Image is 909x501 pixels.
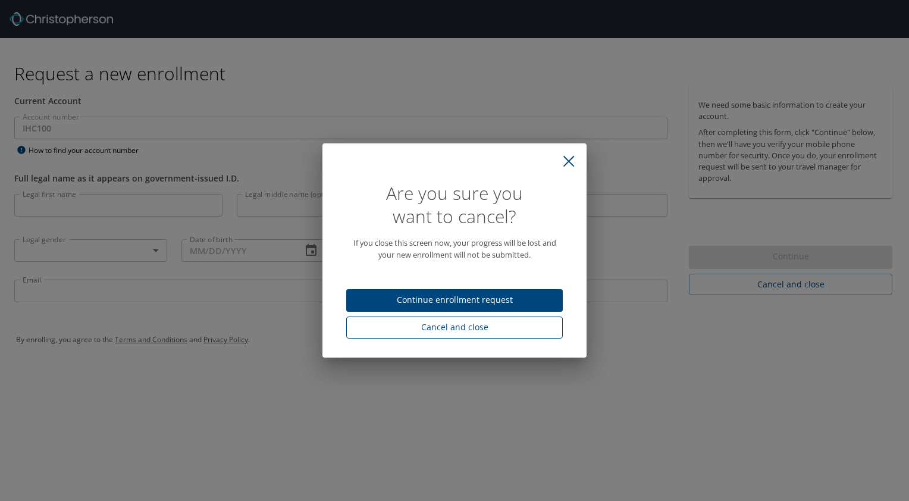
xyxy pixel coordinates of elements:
[346,181,563,228] h1: Are you sure you want to cancel?
[356,320,553,335] span: Cancel and close
[356,293,553,308] span: Continue enrollment request
[346,289,563,312] button: Continue enrollment request
[346,317,563,339] button: Cancel and close
[556,148,582,174] button: close
[346,237,563,260] p: If you close this screen now, your progress will be lost and your new enrollment will not be subm...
